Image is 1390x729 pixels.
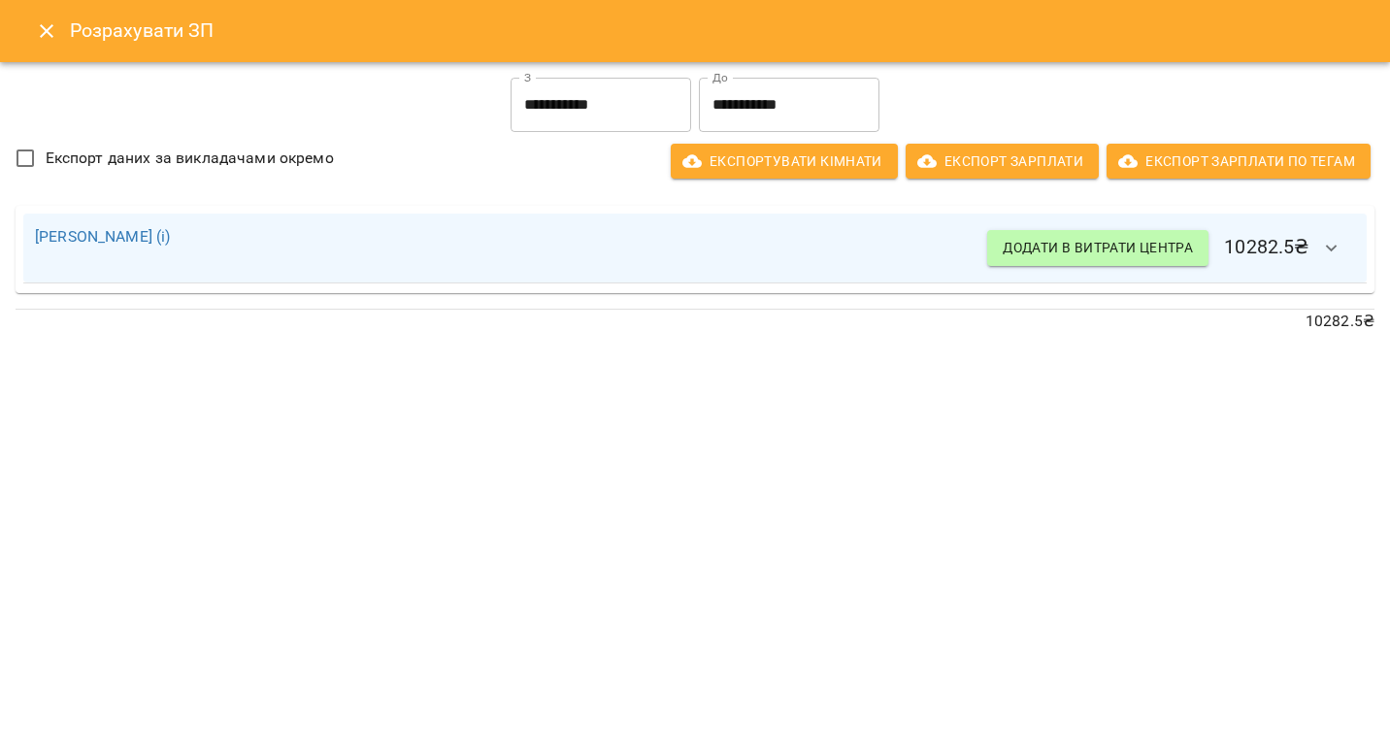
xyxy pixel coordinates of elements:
h6: 10282.5 ₴ [987,225,1355,272]
button: Експорт Зарплати [906,144,1099,179]
h6: Розрахувати ЗП [70,16,1367,46]
span: Експорт даних за викладачами окремо [46,147,334,170]
button: Close [23,8,70,54]
span: Експорт Зарплати [921,149,1083,173]
button: Експортувати кімнати [671,144,898,179]
span: Експортувати кімнати [686,149,882,173]
a: [PERSON_NAME] (і) [35,227,171,246]
button: Експорт Зарплати по тегам [1107,144,1371,179]
p: 10282.5 ₴ [16,310,1374,333]
span: Експорт Зарплати по тегам [1122,149,1355,173]
button: Додати в витрати центра [987,230,1208,265]
span: Додати в витрати центра [1003,236,1193,259]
